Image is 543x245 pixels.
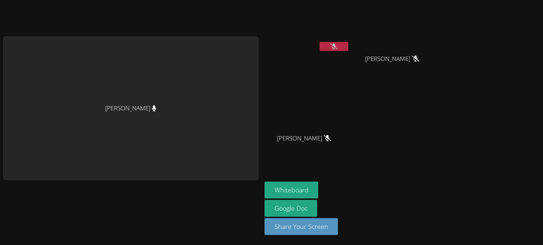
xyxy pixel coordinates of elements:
button: Whiteboard [265,182,319,198]
div: [PERSON_NAME] [3,36,259,180]
span: [PERSON_NAME] [277,133,331,144]
button: Share Your Screen [265,218,338,235]
a: Google Doc [265,200,317,217]
span: [PERSON_NAME] [365,54,419,64]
